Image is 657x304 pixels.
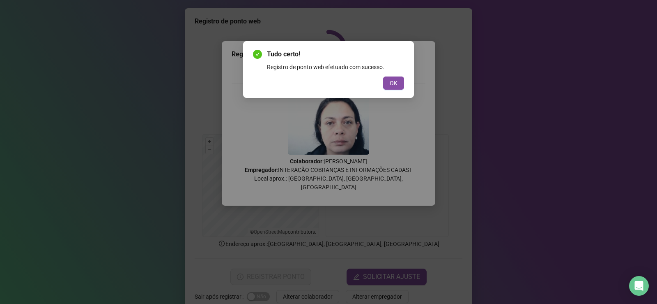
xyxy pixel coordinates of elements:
[267,63,404,72] div: Registro de ponto web efetuado com sucesso.
[267,49,404,59] span: Tudo certo!
[390,79,397,88] span: OK
[383,77,404,90] button: OK
[253,50,262,59] span: check-circle
[629,276,649,296] div: Open Intercom Messenger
